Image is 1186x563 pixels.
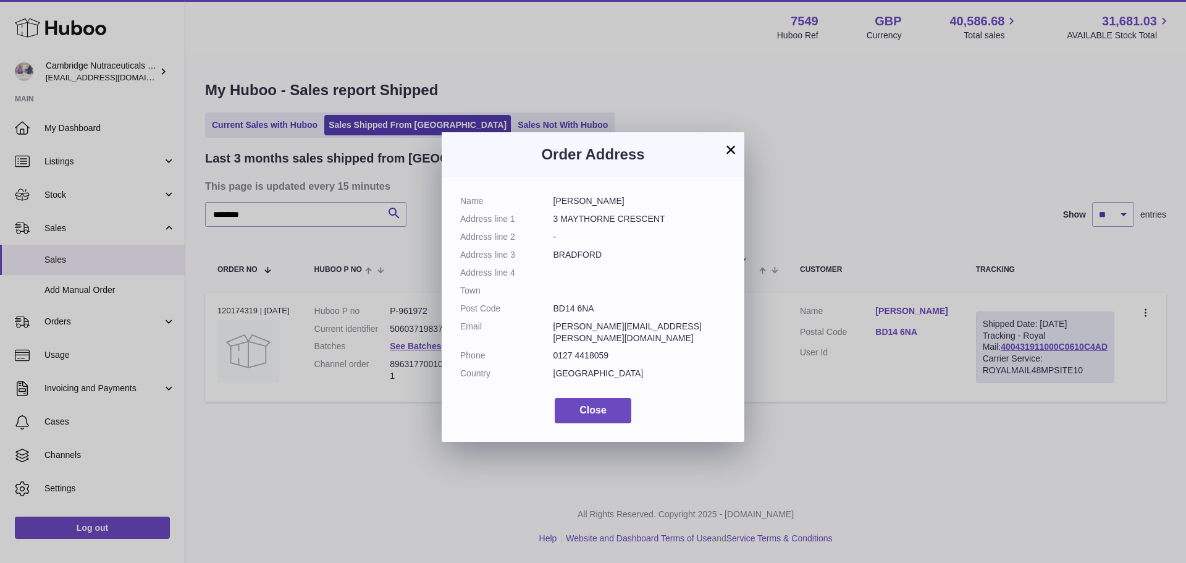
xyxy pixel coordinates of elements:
dd: 3 MAYTHORNE CRESCENT [553,213,726,225]
dt: Address line 1 [460,213,553,225]
dt: Post Code [460,303,553,315]
dd: [PERSON_NAME] [553,195,726,207]
dt: Email [460,321,553,344]
span: Close [579,405,607,415]
dd: [PERSON_NAME][EMAIL_ADDRESS][PERSON_NAME][DOMAIN_NAME] [553,321,726,344]
button: Close [555,398,631,423]
dd: - [553,231,726,243]
dd: [GEOGRAPHIC_DATA] [553,368,726,379]
dd: BD14 6NA [553,303,726,315]
button: × [723,142,738,157]
dt: Address line 3 [460,249,553,261]
dd: 0127 4418059 [553,350,726,362]
h3: Order Address [460,145,726,164]
dt: Phone [460,350,553,362]
dd: BRADFORD [553,249,726,261]
dt: Town [460,285,553,297]
dt: Country [460,368,553,379]
dt: Address line 4 [460,267,553,279]
dt: Name [460,195,553,207]
dt: Address line 2 [460,231,553,243]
